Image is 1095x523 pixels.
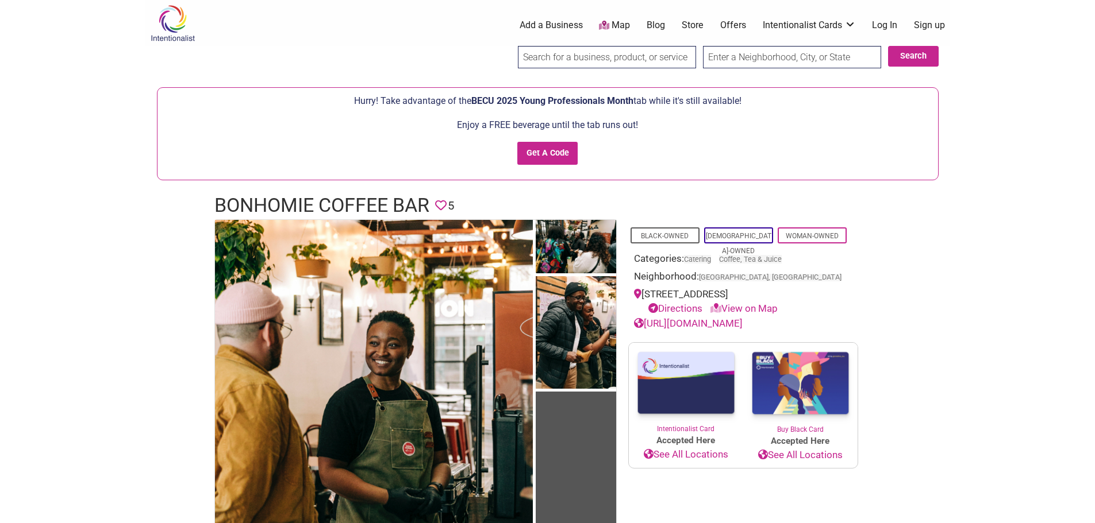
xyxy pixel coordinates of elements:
[710,303,778,314] a: View on Map
[743,343,858,435] a: Buy Black Card
[743,448,858,463] a: See All Locations
[888,46,939,67] button: Search
[629,343,743,434] a: Intentionalist Card
[448,197,454,215] span: 5
[914,19,945,32] a: Sign up
[163,118,932,133] p: Enjoy a FREE beverage until the tab runs out!
[720,19,746,32] a: Offers
[719,255,782,264] a: Coffee, Tea & Juice
[706,232,771,255] a: [DEMOGRAPHIC_DATA]-Owned
[648,303,702,314] a: Directions
[786,232,839,240] a: Woman-Owned
[471,95,633,106] span: BECU 2025 Young Professionals Month
[763,19,856,32] a: Intentionalist Cards
[634,287,852,316] div: [STREET_ADDRESS]
[163,94,932,109] p: Hurry! Take advantage of the tab while it's still available!
[684,255,711,264] a: Catering
[872,19,897,32] a: Log In
[629,343,743,424] img: Intentionalist Card
[629,447,743,462] a: See All Locations
[517,142,578,165] input: Get A Code
[145,5,200,42] img: Intentionalist
[743,435,858,448] span: Accepted Here
[641,232,689,240] a: Black-Owned
[214,192,429,219] h1: Bonhomie Coffee Bar
[629,434,743,447] span: Accepted Here
[634,269,852,287] div: Neighborhood:
[518,46,696,68] input: Search for a business, product, or service
[647,19,665,32] a: Blog
[599,19,630,32] a: Map
[743,343,858,424] img: Buy Black Card
[703,46,881,68] input: Enter a Neighborhood, City, or State
[520,19,583,32] a: Add a Business
[682,19,704,32] a: Store
[634,251,852,269] div: Categories:
[699,274,842,281] span: [GEOGRAPHIC_DATA], [GEOGRAPHIC_DATA]
[634,317,743,329] a: [URL][DOMAIN_NAME]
